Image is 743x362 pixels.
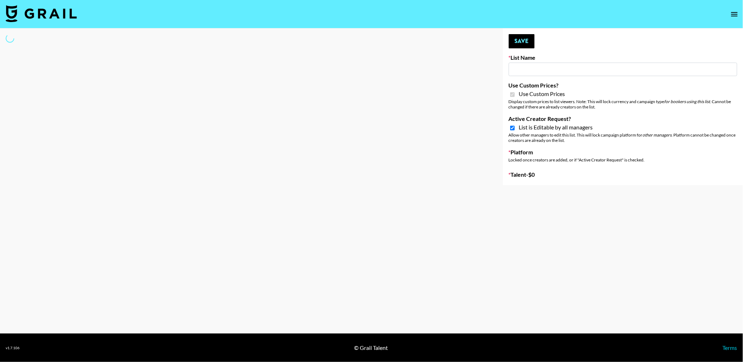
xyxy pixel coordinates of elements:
label: Platform [509,149,737,156]
label: Active Creator Request? [509,115,737,122]
div: Allow other managers to edit this list. This will lock campaign platform for . Platform cannot be... [509,132,737,143]
span: Use Custom Prices [519,90,565,97]
em: for bookers using this list [664,99,710,104]
div: Display custom prices to list viewers. Note: This will lock currency and campaign type . Cannot b... [509,99,737,110]
span: List is Editable by all managers [519,124,593,131]
button: open drawer [727,7,742,21]
div: © Grail Talent [354,344,388,351]
a: Terms [723,344,737,351]
label: Talent - $ 0 [509,171,737,178]
img: Grail Talent [6,5,77,22]
div: v 1.7.106 [6,346,20,350]
div: Locked once creators are added, or if "Active Creator Request" is checked. [509,157,737,163]
em: other managers [643,132,672,138]
label: List Name [509,54,737,61]
label: Use Custom Prices? [509,82,737,89]
button: Save [509,34,535,48]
